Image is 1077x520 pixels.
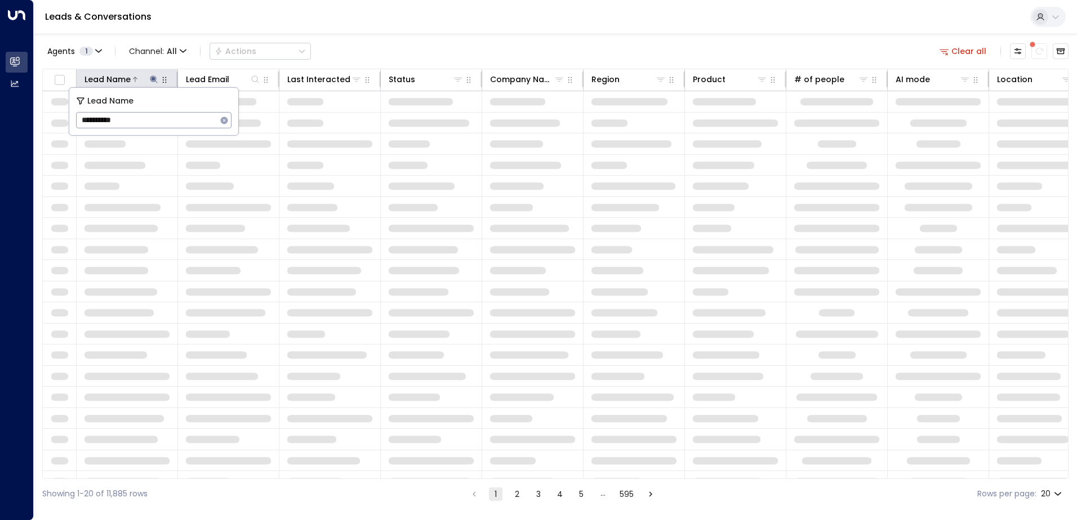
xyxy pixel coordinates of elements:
[186,73,229,86] div: Lead Email
[124,43,191,59] span: Channel:
[124,43,191,59] button: Channel:All
[510,487,524,501] button: Go to page 2
[896,73,930,86] div: AI mode
[287,73,362,86] div: Last Interacted
[1053,43,1069,59] button: Archived Leads
[84,73,131,86] div: Lead Name
[389,73,464,86] div: Status
[935,43,991,59] button: Clear all
[167,47,177,56] span: All
[1031,43,1047,59] span: There are new threads available. Refresh the grid to view the latest updates.
[693,73,768,86] div: Product
[591,73,666,86] div: Region
[575,487,588,501] button: Go to page 5
[210,43,311,60] button: Actions
[1010,43,1026,59] button: Customize
[215,46,256,56] div: Actions
[794,73,844,86] div: # of people
[490,73,554,86] div: Company Name
[87,95,133,107] span: Lead Name
[591,73,620,86] div: Region
[896,73,971,86] div: AI mode
[997,73,1033,86] div: Location
[287,73,350,86] div: Last Interacted
[617,487,636,501] button: Go to page 595
[532,487,545,501] button: Go to page 3
[42,43,106,59] button: Agents1
[84,73,159,86] div: Lead Name
[489,487,502,501] button: page 1
[997,73,1072,86] div: Location
[693,73,726,86] div: Product
[467,487,658,501] nav: pagination navigation
[794,73,869,86] div: # of people
[553,487,567,501] button: Go to page 4
[977,488,1036,500] label: Rows per page:
[45,10,152,23] a: Leads & Conversations
[47,47,75,55] span: Agents
[490,73,565,86] div: Company Name
[79,47,93,56] span: 1
[596,487,609,501] div: …
[210,43,311,60] div: Button group with a nested menu
[186,73,261,86] div: Lead Email
[1041,486,1064,502] div: 20
[389,73,415,86] div: Status
[644,487,657,501] button: Go to next page
[42,488,148,500] div: Showing 1-20 of 11,885 rows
